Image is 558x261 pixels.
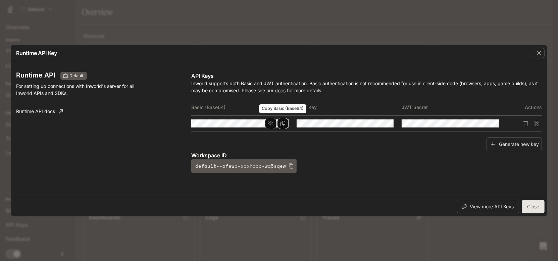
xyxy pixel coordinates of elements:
[507,99,542,115] th: Actions
[191,159,297,173] button: default--afewp-xbxhcco-wq5sqew
[259,104,306,113] div: Copy Basic (Base64)
[191,72,542,80] p: API Keys
[191,151,542,159] p: Workspace ID
[520,118,531,129] button: Delete API key
[60,72,87,80] div: These keys will apply to your current workspace only
[277,118,289,129] button: Copy Basic (Base64)
[16,49,57,57] p: Runtime API Key
[67,73,86,79] span: Default
[191,99,296,115] th: Basic (Base64)
[297,99,402,115] th: JWT Key
[275,88,286,93] a: docs
[16,72,55,79] h3: Runtime API
[487,137,542,152] button: Generate new key
[522,200,545,213] button: Close
[457,200,519,213] button: View more API Keys
[13,105,66,118] a: Runtime API docs
[16,83,144,97] p: For setting up connections with Inworld's server for all Inworld APIs and SDKs.
[191,80,542,94] p: Inworld supports both Basic and JWT authentication. Basic authentication is not recommended for u...
[402,99,507,115] th: JWT Secret
[531,118,542,129] button: Suspend API key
